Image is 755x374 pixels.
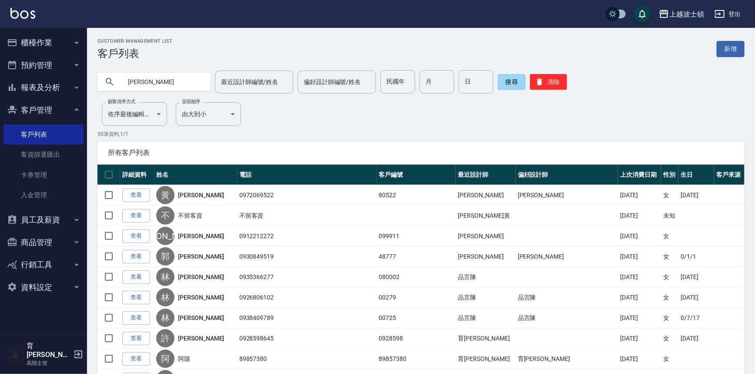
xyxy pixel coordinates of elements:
a: 查看 [122,270,150,284]
p: 高階主管 [27,359,71,367]
td: 0928598645 [237,328,377,349]
td: [DATE] [618,308,661,328]
th: 客戶來源 [714,165,745,185]
a: [PERSON_NAME] [178,191,224,199]
td: 0912212272 [237,226,377,246]
td: 品言陳 [516,308,618,328]
td: 女 [661,287,678,308]
a: [PERSON_NAME] [178,293,224,302]
td: [PERSON_NAME] [516,185,618,206]
td: 女 [661,328,678,349]
td: [DATE] [618,328,661,349]
div: 許 [156,329,174,347]
button: 搜尋 [498,74,526,90]
button: 資料設定 [3,276,84,299]
td: 女 [661,185,678,206]
a: 入金管理 [3,185,84,205]
td: 女 [661,267,678,287]
td: 0938409789 [237,308,377,328]
td: [DATE] [618,349,661,369]
td: [PERSON_NAME] [456,185,516,206]
button: 櫃檯作業 [3,31,84,54]
div: 不 [156,206,174,225]
td: 女 [661,308,678,328]
td: [DATE] [618,185,661,206]
img: Logo [10,8,35,19]
button: 客戶管理 [3,99,84,121]
td: 89857380 [237,349,377,369]
th: 詳細資料 [120,165,154,185]
td: [DATE] [678,328,714,349]
td: 品言陳 [456,267,516,287]
button: 清除 [530,74,567,90]
td: [DATE] [618,267,661,287]
a: [PERSON_NAME] [178,273,224,281]
a: 不留客資 [178,211,202,220]
td: [DATE] [678,287,714,308]
span: 所有客戶列表 [108,148,734,157]
td: 0/1/1 [678,246,714,267]
th: 最近設計師 [456,165,516,185]
td: [DATE] [618,287,661,308]
div: 阿 [156,350,174,368]
td: 0972069522 [237,185,377,206]
td: 品言陳 [516,287,618,308]
a: 查看 [122,352,150,366]
a: 查看 [122,291,150,304]
td: 育[PERSON_NAME] [456,349,516,369]
td: 未知 [661,206,678,226]
a: 查看 [122,311,150,325]
a: 客戶列表 [3,125,84,145]
td: 099911 [376,226,456,246]
td: 女 [661,349,678,369]
button: 商品管理 [3,231,84,254]
button: 登出 [711,6,745,22]
td: 育[PERSON_NAME] [456,328,516,349]
div: 林 [156,288,174,307]
th: 電話 [237,165,377,185]
img: Person [7,346,24,363]
h2: Customer Management List [97,38,173,44]
td: [PERSON_NAME] [456,226,516,246]
td: 0/7/17 [678,308,714,328]
td: 女 [661,246,678,267]
td: 0935366277 [237,267,377,287]
div: 依序最後編輯時間 [102,102,167,126]
div: [PERSON_NAME] [156,227,174,245]
input: 搜尋關鍵字 [122,70,204,94]
a: 阿隨 [178,354,190,363]
th: 生日 [678,165,714,185]
td: [PERSON_NAME] [516,246,618,267]
td: 品言陳 [456,287,516,308]
div: 郭 [156,247,174,266]
th: 客戶編號 [376,165,456,185]
td: [DATE] [618,226,661,246]
td: 不留客資 [237,206,377,226]
a: 卡券管理 [3,165,84,185]
button: 預約管理 [3,54,84,77]
a: 查看 [122,332,150,345]
td: 0926806102 [237,287,377,308]
td: 48777 [376,246,456,267]
td: 育[PERSON_NAME] [516,349,618,369]
a: [PERSON_NAME] [178,232,224,240]
a: 查看 [122,189,150,202]
a: [PERSON_NAME] [178,313,224,322]
td: 0930849519 [237,246,377,267]
button: 行銷工具 [3,253,84,276]
a: [PERSON_NAME] [178,334,224,343]
button: 員工及薪資 [3,209,84,231]
button: save [634,5,651,23]
h5: 育[PERSON_NAME] [27,342,71,359]
th: 偏好設計師 [516,165,618,185]
label: 顧客排序方式 [108,98,135,105]
div: 由大到小 [176,102,241,126]
div: 林 [156,309,174,327]
th: 性別 [661,165,678,185]
td: 女 [661,226,678,246]
h3: 客戶列表 [97,47,173,60]
th: 上次消費日期 [618,165,661,185]
td: 89857380 [376,349,456,369]
button: 上越波士頓 [655,5,708,23]
td: [DATE] [618,246,661,267]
